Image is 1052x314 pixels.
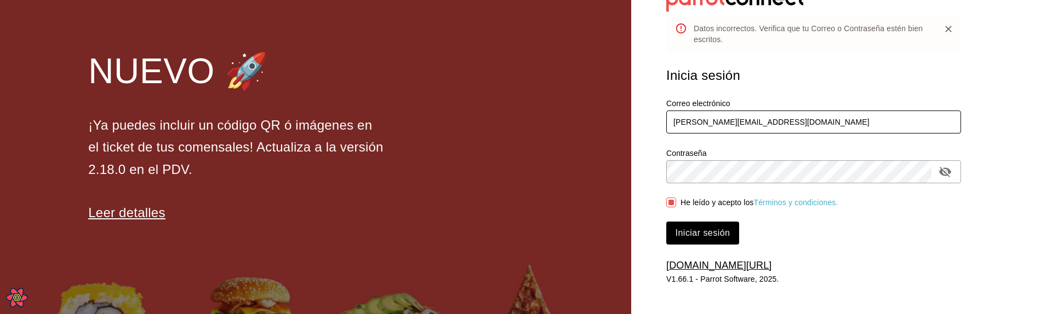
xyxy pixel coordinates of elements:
button: passwordField [936,162,954,181]
a: Términos y condiciones. [754,198,838,207]
h2: ¡Ya puedes incluir un código QR ó imágenes en el ticket de tus comensales! Actualiza a la versión... [88,114,384,181]
button: Iniciar sesión [666,222,739,245]
button: Open React Query Devtools [6,287,28,309]
button: Close [940,21,957,37]
label: Contraseña [666,149,961,157]
h1: NUEVO 🚀 [88,50,384,92]
p: V1.66.1 - Parrot Software, 2025. [666,274,961,284]
a: [DOMAIN_NAME][URL] [666,260,771,271]
input: Ingresa tu correo electrónico [666,111,961,133]
div: Datos incorrectos. Verifica que tu Correo o Contraseña estén bien escritos. [694,19,931,49]
label: Correo electrónico [666,100,961,107]
h3: Inicia sesión [666,66,961,85]
a: Leer detalles [88,205,165,220]
div: He leído y acepto los [681,197,838,208]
